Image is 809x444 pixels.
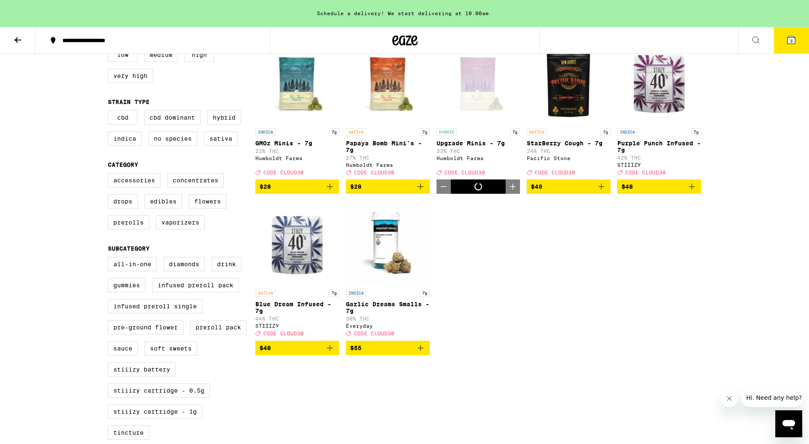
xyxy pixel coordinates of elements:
[108,404,202,419] label: STIIIZY Cartridge - 1g
[255,40,339,179] a: Open page for GMOz Minis - 7g from Humboldt Farms
[691,128,701,136] p: 7g
[437,140,520,147] p: Upgrade Minis - 7g
[527,155,611,161] div: Pacific Stone
[741,388,802,407] iframe: Message from company
[255,40,339,124] img: Humboldt Farms - GMOz Minis - 7g
[506,179,520,194] button: Increment
[255,140,339,147] p: GMOz Minis - 7g
[527,140,611,147] p: StarBerry Cough - 7g
[617,179,701,194] button: Add to bag
[437,155,520,161] div: Humboldt Farms
[108,173,161,187] label: Accessories
[617,140,701,153] p: Purple Punch Infused - 7g
[346,323,430,329] div: Everyday
[207,110,241,125] label: Hybrid
[108,69,153,83] label: Very High
[329,289,339,297] p: 7g
[346,162,430,168] div: Humboldt Farms
[108,48,137,62] label: Low
[346,201,430,340] a: Open page for Garlic Dreams Smalls - 7g from Everyday
[263,331,304,337] span: CODE CLOUD30
[510,128,520,136] p: 7g
[108,161,138,168] legend: Category
[437,179,451,194] button: Decrement
[255,155,339,161] div: Humboldt Farms
[346,301,430,314] p: Garlic Dreams Smalls - 7g
[621,183,633,190] span: $48
[255,179,339,194] button: Add to bag
[190,320,246,334] label: Preroll Pack
[346,40,430,124] img: Humboldt Farms - Papaya Bomb Mini's - 7g
[255,316,339,321] p: 44% THC
[108,362,176,377] label: STIIIZY Battery
[108,425,149,440] label: Tincture
[255,323,339,329] div: STIIIZY
[189,194,226,209] label: Flowers
[108,245,150,252] legend: Subcategory
[420,289,430,297] p: 7g
[108,299,202,313] label: Infused Preroll Single
[255,301,339,314] p: Blue Dream Infused - 7g
[617,162,701,168] div: STIIIZY
[152,278,239,292] label: Infused Preroll Pack
[346,289,366,297] p: INDICA
[255,148,339,154] p: 22% THC
[437,40,520,179] a: Open page for Upgrade Minis - 7g from Humboldt Farms
[108,278,145,292] label: Gummies
[167,173,224,187] label: Concentrates
[108,99,150,105] legend: Strain Type
[600,128,611,136] p: 7g
[350,345,362,351] span: $55
[108,110,137,125] label: CBD
[148,131,197,146] label: No Species
[420,128,430,136] p: 7g
[108,257,157,271] label: All-In-One
[790,38,793,43] span: 3
[255,201,339,285] img: STIIIZY - Blue Dream Infused - 7g
[617,128,638,136] p: INDICA
[437,148,520,154] p: 33% THC
[346,40,430,179] a: Open page for Papaya Bomb Mini's - 7g from Humboldt Farms
[346,316,430,321] p: 30% THC
[527,179,611,194] button: Add to bag
[346,341,430,355] button: Add to bag
[445,170,485,175] span: CODE CLOUD30
[527,40,611,179] a: Open page for StarBerry Cough - 7g from Pacific Stone
[108,194,138,209] label: Drops
[531,183,542,190] span: $40
[437,128,457,136] p: HYBRID
[255,341,339,355] button: Add to bag
[527,40,611,124] img: Pacific Stone - StarBerry Cough - 7g
[163,257,205,271] label: Diamonds
[527,148,611,154] p: 24% THC
[535,170,575,175] span: CODE CLOUD30
[255,201,339,340] a: Open page for Blue Dream Infused - 7g from STIIIZY
[108,383,210,398] label: STIIIZY Cartridge - 0.5g
[108,320,183,334] label: Pre-ground Flower
[144,48,178,62] label: Medium
[145,194,182,209] label: Edibles
[350,183,362,190] span: $28
[527,128,547,136] p: SATIVA
[346,155,430,160] p: 27% THC
[108,131,142,146] label: Indica
[617,155,701,160] p: 42% THC
[354,170,394,175] span: CODE CLOUD30
[617,40,701,179] a: Open page for Purple Punch Infused - 7g from STIIIZY
[185,48,214,62] label: High
[329,128,339,136] p: 7g
[346,179,430,194] button: Add to bag
[263,170,304,175] span: CODE CLOUD30
[108,341,138,356] label: Sauce
[145,341,197,356] label: Soft Sweets
[354,331,394,337] span: CODE CLOUD30
[144,110,201,125] label: CBD Dominant
[204,131,238,146] label: Sativa
[108,215,149,230] label: Prerolls
[260,345,271,351] span: $48
[346,128,366,136] p: SATIVA
[625,170,666,175] span: CODE CLOUD30
[255,128,276,136] p: INDICA
[346,201,430,285] img: Everyday - Garlic Dreams Smalls - 7g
